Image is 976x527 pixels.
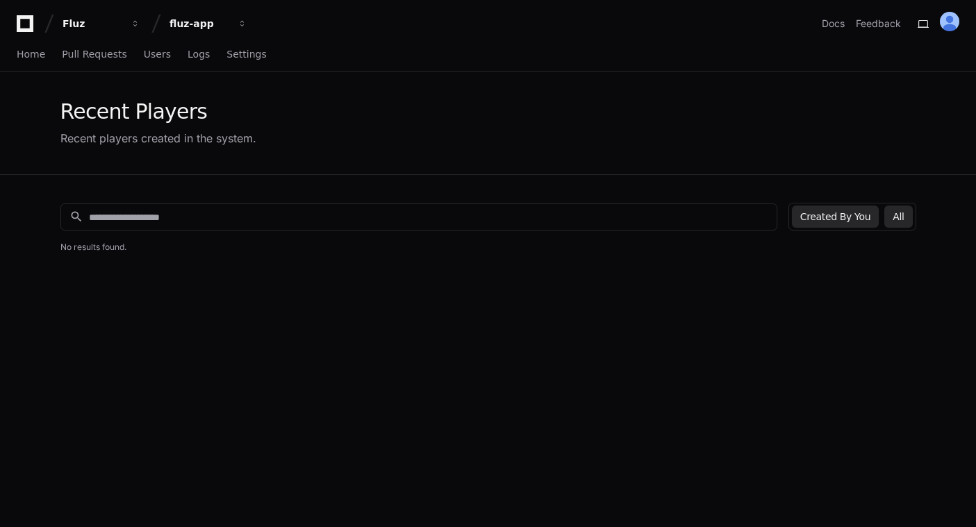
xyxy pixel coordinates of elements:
button: All [884,206,912,228]
span: Users [144,50,171,58]
a: Docs [822,17,845,31]
a: Home [17,39,45,71]
span: Settings [226,50,266,58]
button: Fluz [57,11,146,36]
span: Pull Requests [62,50,126,58]
a: Settings [226,39,266,71]
span: Home [17,50,45,58]
mat-icon: search [69,210,83,224]
div: fluz-app [169,17,229,31]
button: Created By You [792,206,879,228]
div: Fluz [63,17,122,31]
span: Logs [188,50,210,58]
div: Recent players created in the system. [60,130,256,147]
img: ALV-UjVD7KG1tMa88xDDI9ymlYHiJUIeQmn4ZkcTNlvp35G3ZPz_-IcYruOZ3BUwjg3IAGqnc7NeBF4ak2m6018ZT2E_fm5QU... [940,12,959,31]
a: Users [144,39,171,71]
a: Logs [188,39,210,71]
div: Recent Players [60,99,256,124]
button: Feedback [856,17,901,31]
button: fluz-app [164,11,253,36]
a: Pull Requests [62,39,126,71]
h2: No results found. [60,242,916,253]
